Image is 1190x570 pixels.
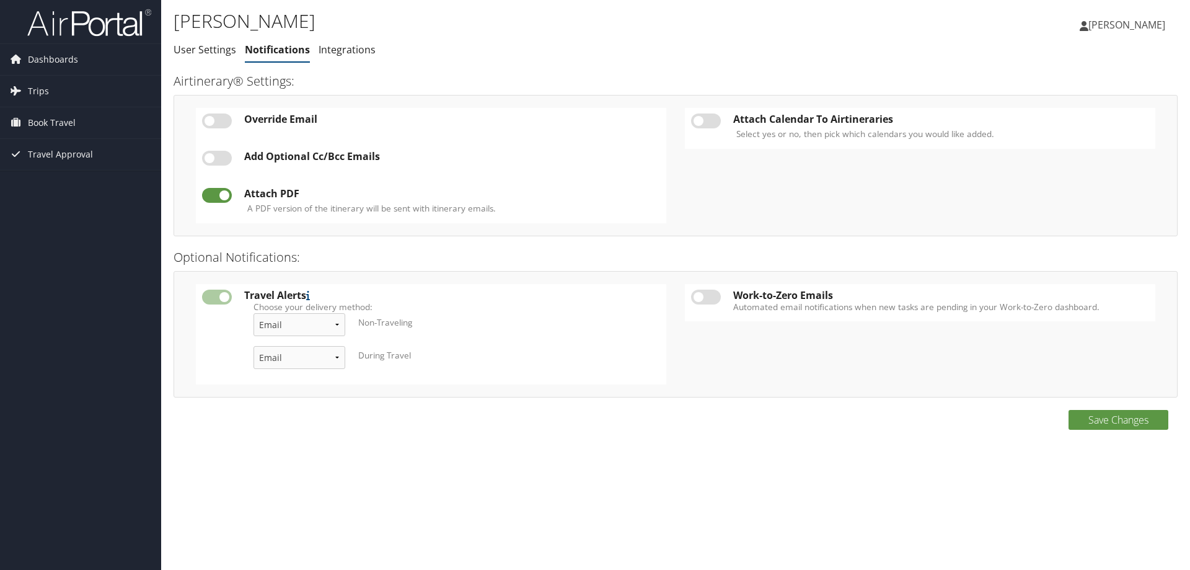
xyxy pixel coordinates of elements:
[27,8,151,37] img: airportal-logo.png
[28,139,93,170] span: Travel Approval
[174,249,1178,266] h3: Optional Notifications:
[733,301,1149,313] label: Automated email notifications when new tasks are pending in your Work-to-Zero dashboard.
[253,301,651,313] label: Choose your delivery method:
[28,107,76,138] span: Book Travel
[28,76,49,107] span: Trips
[1088,18,1165,32] span: [PERSON_NAME]
[733,114,1149,125] div: Attach Calendar To Airtineraries
[244,290,660,301] div: Travel Alerts
[247,202,496,215] label: A PDF version of the itinerary will be sent with itinerary emails.
[245,43,310,56] a: Notifications
[174,43,236,56] a: User Settings
[174,73,1178,90] h3: Airtinerary® Settings:
[733,290,1149,301] div: Work-to-Zero Emails
[358,349,411,362] label: During Travel
[244,151,660,162] div: Add Optional Cc/Bcc Emails
[1080,6,1178,43] a: [PERSON_NAME]
[1069,410,1168,430] button: Save Changes
[358,316,412,329] label: Non-Traveling
[244,114,660,125] div: Override Email
[319,43,376,56] a: Integrations
[28,44,78,75] span: Dashboards
[736,128,994,140] label: Select yes or no, then pick which calendars you would like added.
[244,188,660,199] div: Attach PDF
[174,8,843,34] h1: [PERSON_NAME]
